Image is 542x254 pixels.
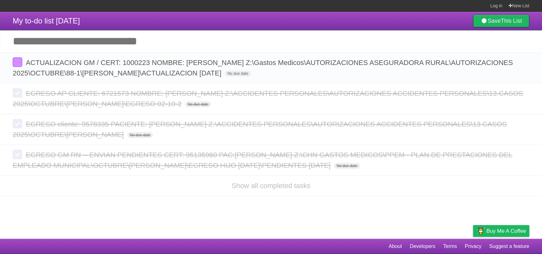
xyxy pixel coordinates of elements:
label: Done [13,119,22,128]
a: Developers [410,240,435,252]
label: Done [13,88,22,98]
span: ACTUALIZACION GM / CERT: 1000223 NOMBRE: [PERSON_NAME] Z:\Gastos Medicos\AUTORIZACIONES ASEGURADO... [13,59,513,77]
span: My to-do list [DATE] [13,16,80,25]
a: Suggest a feature [489,240,529,252]
span: EGRESO GM RN -- ENVIAN PENDIENTES CERT: 95135960 PAC:[PERSON_NAME] Z:\CHN GASTOS MEDICOS\PPEM - P... [13,151,512,169]
label: Done [13,57,22,67]
label: Done [13,150,22,159]
span: EGRESO cliente: 9578335 PACIENTE: [PERSON_NAME] Z:\ACCIDENTES PERSONALES\AUTORIZACIONES ACCIDENTE... [13,120,507,139]
span: No due date [334,163,360,169]
a: SaveThis List [473,15,529,27]
a: Privacy [465,240,481,252]
a: Terms [443,240,457,252]
span: No due date [185,101,211,107]
a: About [389,240,402,252]
img: Buy me a coffee [476,225,485,236]
a: Show all completed tasks [231,182,310,190]
a: Buy me a coffee [473,225,529,237]
span: No due date [127,132,153,138]
b: This List [501,18,522,24]
span: Buy me a coffee [486,225,526,237]
span: EGRESO AP CLIENTE: 6721573 NOMBRE: [PERSON_NAME] Z:\ACCIDENTES PERSONALES\AUTORIZACIONES ACCIDENT... [13,89,523,108]
span: No due date [225,71,251,76]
